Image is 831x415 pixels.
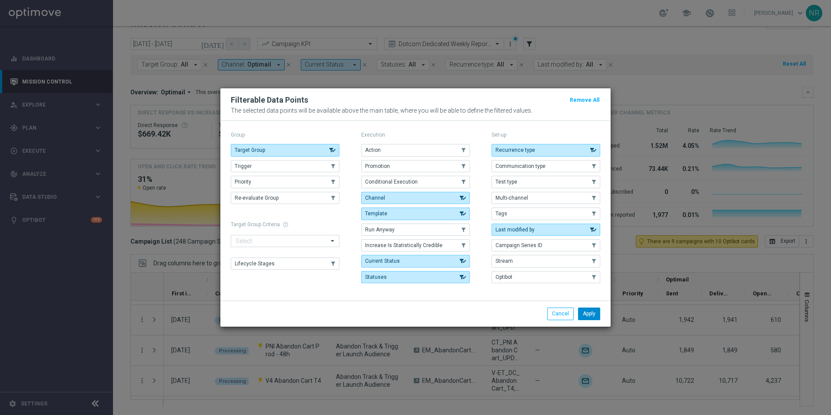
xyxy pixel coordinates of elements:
[231,107,600,114] p: The selected data points will be available above the main table, where you will be able to define...
[231,160,339,172] button: Trigger
[283,221,289,228] span: help_outline
[231,176,339,188] button: Priority
[231,131,339,138] p: Group
[361,207,470,220] button: Template
[365,147,381,153] span: Action
[361,131,470,138] p: Execution
[231,192,339,204] button: Re-evaluate Group
[361,239,470,251] button: Increase Is Statistically Credible
[492,192,600,204] button: Multi-channel
[361,144,470,156] button: Action
[365,227,395,233] span: Run Anyway
[365,195,385,201] span: Channel
[231,258,339,270] button: Lifecycle Stages
[231,221,339,228] h1: Target Group Criteria
[492,131,600,138] p: Set-up
[365,274,387,280] span: Statuses
[495,274,512,280] span: Optibot
[495,163,545,169] span: Communication type
[365,258,400,264] span: Current Status
[231,95,308,105] h2: Filterable Data Points
[492,144,600,156] button: Recurrence type
[569,95,600,105] button: Remove All
[361,224,470,236] button: Run Anyway
[495,211,507,217] span: Tags
[495,242,542,248] span: Campaign Series ID
[492,271,600,283] button: Optibot
[495,258,513,264] span: Stream
[361,255,470,267] button: Current Status
[492,224,600,236] button: Last modified by
[235,163,252,169] span: Trigger
[547,308,574,320] button: Cancel
[235,147,265,153] span: Target Group
[495,179,517,185] span: Test type
[578,308,600,320] button: Apply
[235,195,279,201] span: Re-evaluate Group
[492,239,600,251] button: Campaign Series ID
[365,179,418,185] span: Conditional Execution
[492,207,600,220] button: Tags
[495,147,535,153] span: Recurrence type
[365,163,390,169] span: Promotion
[235,179,251,185] span: Priority
[492,176,600,188] button: Test type
[495,227,535,233] span: Last modified by
[361,271,470,283] button: Statuses
[231,144,339,156] button: Target Group
[361,160,470,172] button: Promotion
[365,211,387,217] span: Template
[361,192,470,204] button: Channel
[361,176,470,188] button: Conditional Execution
[365,242,442,248] span: Increase Is Statistically Credible
[492,255,600,267] button: Stream
[235,261,275,267] span: Lifecycle Stages
[495,195,528,201] span: Multi-channel
[492,160,600,172] button: Communication type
